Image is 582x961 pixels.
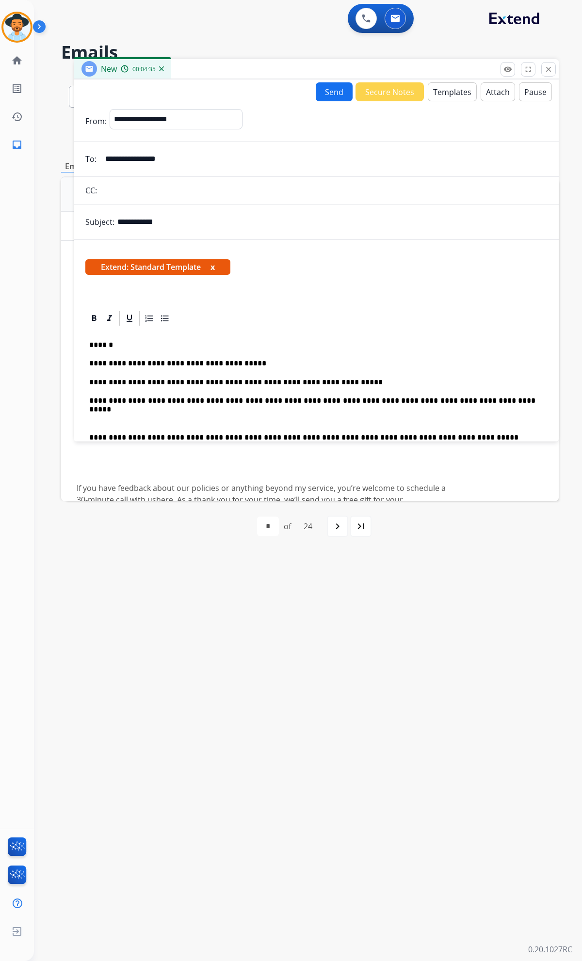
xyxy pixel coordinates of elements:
[101,63,117,74] span: New
[87,311,101,326] div: Bold
[519,82,552,101] button: Pause
[85,185,97,196] p: CC:
[210,261,215,273] button: x
[503,65,512,74] mat-icon: remove_red_eye
[428,82,477,101] button: Templates
[156,494,173,505] a: here
[524,65,533,74] mat-icon: fullscreen
[11,83,23,95] mat-icon: list_alt
[544,65,553,74] mat-icon: close
[142,311,157,326] div: Ordered List
[85,115,107,127] p: From:
[3,14,31,41] img: avatar
[11,111,23,123] mat-icon: history
[122,311,137,326] div: Underline
[355,520,367,532] mat-icon: last_page
[316,82,353,101] button: Send
[356,82,424,101] button: Secure Notes
[85,259,230,275] span: Extend: Standard Template
[61,160,113,173] p: Emails (238)
[528,944,572,955] p: 0.20.1027RC
[158,311,172,326] div: Bullet List
[296,517,320,536] div: 24
[132,65,156,73] span: 00:04:35
[284,520,291,532] div: of
[85,153,97,165] p: To:
[332,520,343,532] mat-icon: navigate_next
[11,55,23,66] mat-icon: home
[61,43,559,62] h2: Emails
[102,311,117,326] div: Italic
[77,482,450,517] p: If you have feedback about our policies or anything beyond my service, you’re welcome to schedule...
[85,216,114,228] p: Subject:
[481,82,515,101] button: Attach
[11,139,23,151] mat-icon: inbox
